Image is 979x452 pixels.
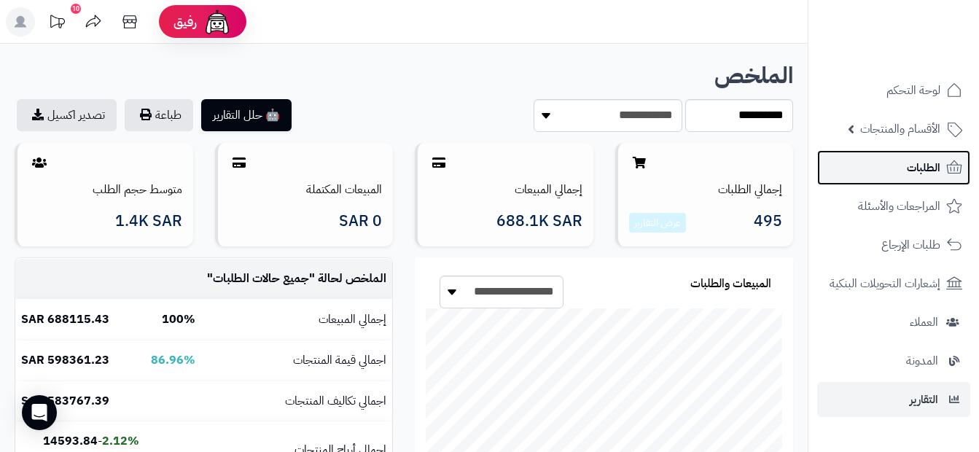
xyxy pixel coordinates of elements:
[860,119,940,139] span: الأقسام والمنتجات
[830,273,940,294] span: إشعارات التحويلات البنكية
[858,196,940,217] span: المراجعات والأسئلة
[213,270,309,287] span: جميع حالات الطلبات
[151,351,195,369] b: 86.96%
[201,259,392,299] td: الملخص لحالة " "
[907,157,940,178] span: الطلبات
[496,213,582,230] span: 688.1K SAR
[22,395,57,430] div: Open Intercom Messenger
[515,181,582,198] a: إجمالي المبيعات
[634,215,681,230] a: عرض التقارير
[93,181,182,198] a: متوسط حجم الطلب
[718,181,782,198] a: إجمالي الطلبات
[690,278,771,291] h3: المبيعات والطلبات
[817,266,970,301] a: إشعارات التحويلات البنكية
[162,311,195,328] b: 100%
[102,432,139,450] b: 2.12%
[39,7,75,40] a: تحديثات المنصة
[910,312,938,332] span: العملاء
[115,213,182,230] span: 1.4K SAR
[201,381,392,421] td: اجمالي تكاليف المنتجات
[125,99,193,131] button: طباعة
[817,189,970,224] a: المراجعات والأسئلة
[714,58,793,93] b: الملخص
[817,73,970,108] a: لوحة التحكم
[21,311,109,328] b: 688115.43 SAR
[817,150,970,185] a: الطلبات
[817,227,970,262] a: طلبات الإرجاع
[339,213,382,230] span: 0 SAR
[306,181,382,198] a: المبيعات المكتملة
[173,13,197,31] span: رفيق
[17,99,117,131] a: تصدير اكسيل
[201,99,292,131] button: 🤖 حلل التقارير
[817,382,970,417] a: التقارير
[21,392,109,410] b: 583767.39 SAR
[71,4,81,14] div: 10
[906,351,938,371] span: المدونة
[881,235,940,255] span: طلبات الإرجاع
[886,80,940,101] span: لوحة التحكم
[754,213,782,233] span: 495
[817,305,970,340] a: العملاء
[21,351,109,369] b: 598361.23 SAR
[203,7,232,36] img: ai-face.png
[201,300,392,340] td: إجمالي المبيعات
[910,389,938,410] span: التقارير
[817,343,970,378] a: المدونة
[201,340,392,381] td: اجمالي قيمة المنتجات
[880,32,965,63] img: logo-2.png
